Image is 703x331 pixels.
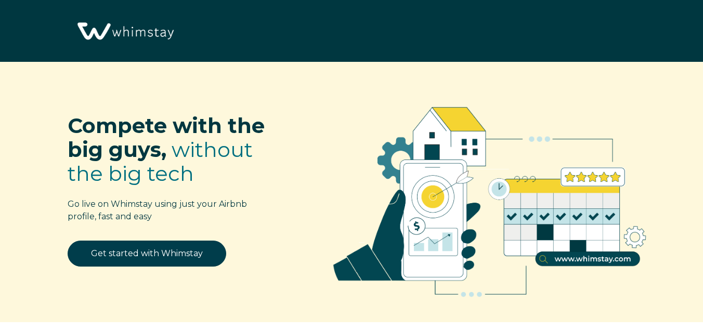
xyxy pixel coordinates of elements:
[68,241,226,267] a: Get started with Whimstay
[68,137,253,186] span: without the big tech
[68,113,265,162] span: Compete with the big guys,
[308,77,672,316] img: RBO Ilustrations-02
[68,199,247,221] span: Go live on Whimstay using just your Airbnb profile, fast and easy
[73,5,177,58] img: Whimstay Logo-02 1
